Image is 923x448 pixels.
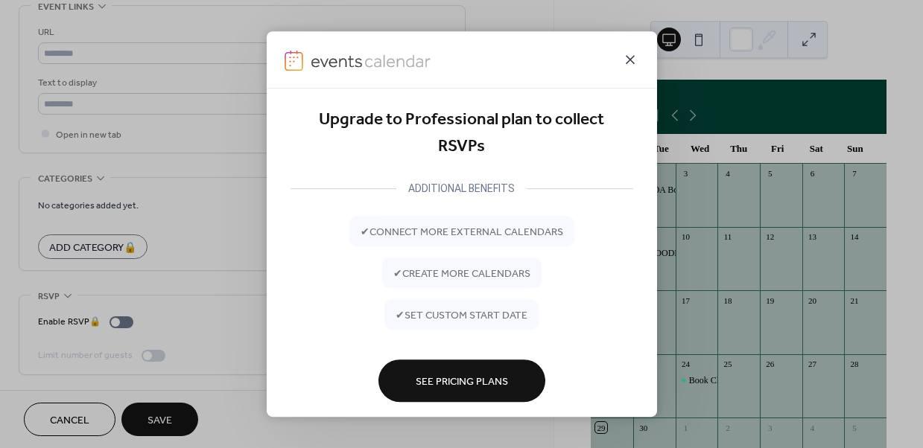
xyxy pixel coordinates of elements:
img: logo-type [311,51,431,71]
span: ✔ create more calendars [393,266,530,281]
div: ADDITIONAL BENEFITS [396,179,527,197]
span: ✔ connect more external calendars [361,224,563,240]
span: See Pricing Plans [416,374,508,389]
button: See Pricing Plans [378,359,545,402]
img: logo-icon [285,51,304,71]
div: Upgrade to Professional plan to collect RSVPs [291,106,633,161]
span: ✔ set custom start date [396,307,527,323]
